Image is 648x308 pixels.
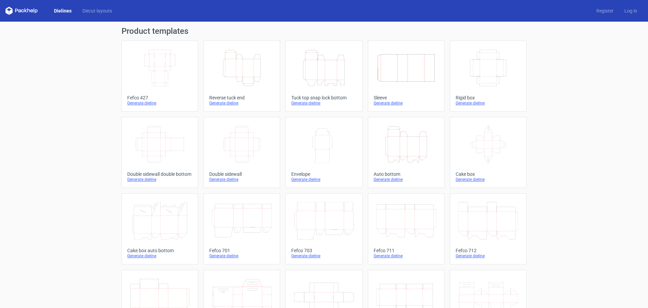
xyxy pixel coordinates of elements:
[127,171,192,177] div: Double sidewall double bottom
[122,193,198,264] a: Cake box auto bottomGenerate dieline
[456,95,521,100] div: Rigid box
[209,100,274,106] div: Generate dieline
[122,117,198,188] a: Double sidewall double bottomGenerate dieline
[374,248,439,253] div: Fefco 711
[127,253,192,259] div: Generate dieline
[374,171,439,177] div: Auto bottom
[49,7,77,14] a: Dielines
[291,253,356,259] div: Generate dieline
[209,171,274,177] div: Double sidewall
[368,117,444,188] a: Auto bottomGenerate dieline
[286,117,362,188] a: EnvelopeGenerate dieline
[204,41,280,112] a: Reverse tuck endGenerate dieline
[204,193,280,264] a: Fefco 701Generate dieline
[456,248,521,253] div: Fefco 712
[591,7,619,14] a: Register
[619,7,643,14] a: Log in
[209,248,274,253] div: Fefco 701
[122,27,526,35] h1: Product templates
[450,193,526,264] a: Fefco 712Generate dieline
[127,95,192,100] div: Fefco 427
[127,248,192,253] div: Cake box auto bottom
[450,117,526,188] a: Cake boxGenerate dieline
[77,7,117,14] a: Diecut layouts
[374,253,439,259] div: Generate dieline
[368,193,444,264] a: Fefco 711Generate dieline
[374,100,439,106] div: Generate dieline
[456,171,521,177] div: Cake box
[127,100,192,106] div: Generate dieline
[291,248,356,253] div: Fefco 703
[291,100,356,106] div: Generate dieline
[209,253,274,259] div: Generate dieline
[374,95,439,100] div: Sleeve
[456,253,521,259] div: Generate dieline
[204,117,280,188] a: Double sidewallGenerate dieline
[209,177,274,182] div: Generate dieline
[456,177,521,182] div: Generate dieline
[291,177,356,182] div: Generate dieline
[127,177,192,182] div: Generate dieline
[374,177,439,182] div: Generate dieline
[368,41,444,112] a: SleeveGenerate dieline
[456,100,521,106] div: Generate dieline
[122,41,198,112] a: Fefco 427Generate dieline
[286,41,362,112] a: Tuck top snap lock bottomGenerate dieline
[450,41,526,112] a: Rigid boxGenerate dieline
[291,95,356,100] div: Tuck top snap lock bottom
[291,171,356,177] div: Envelope
[286,193,362,264] a: Fefco 703Generate dieline
[209,95,274,100] div: Reverse tuck end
